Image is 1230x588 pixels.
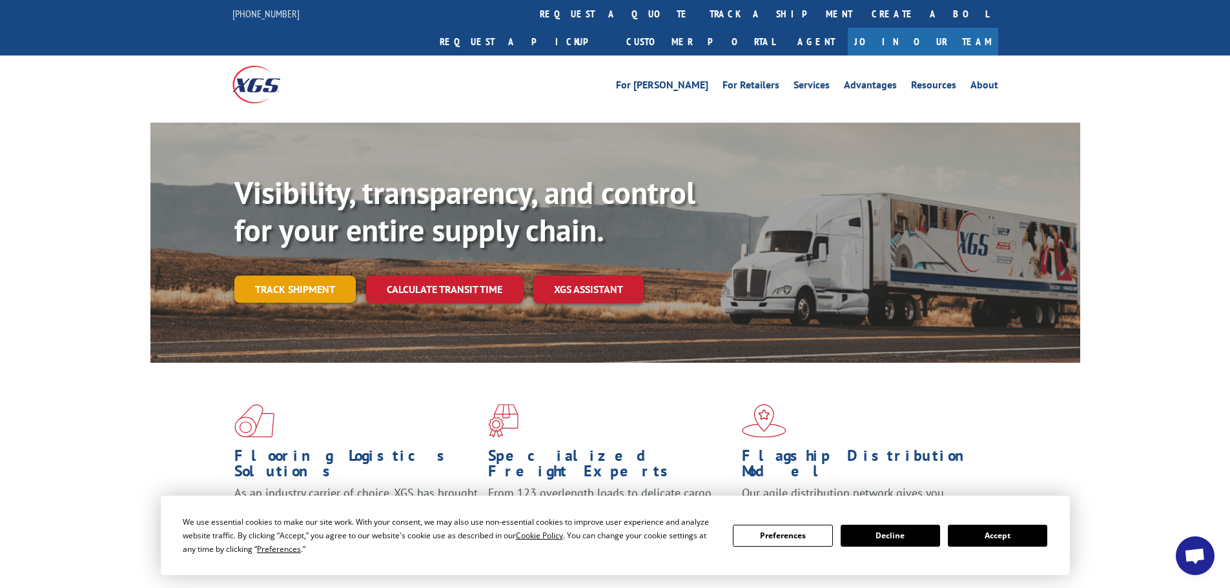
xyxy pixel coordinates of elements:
a: Customer Portal [617,28,784,56]
a: Calculate transit time [366,276,523,303]
a: [PHONE_NUMBER] [232,7,300,20]
a: Join Our Team [848,28,998,56]
a: Services [794,80,830,94]
div: Open chat [1176,536,1215,575]
a: Advantages [844,80,897,94]
img: xgs-icon-total-supply-chain-intelligence-red [234,404,274,438]
p: From 123 overlength loads to delicate cargo, our experienced staff knows the best way to move you... [488,485,732,543]
h1: Flooring Logistics Solutions [234,448,478,485]
a: Track shipment [234,276,356,303]
a: XGS ASSISTANT [533,276,644,303]
a: Request a pickup [430,28,617,56]
a: For [PERSON_NAME] [616,80,708,94]
span: Cookie Policy [516,530,563,541]
h1: Specialized Freight Experts [488,448,732,485]
span: As an industry carrier of choice, XGS has brought innovation and dedication to flooring logistics... [234,485,478,531]
span: Our agile distribution network gives you nationwide inventory management on demand. [742,485,979,516]
img: xgs-icon-focused-on-flooring-red [488,404,518,438]
button: Accept [948,525,1047,547]
h1: Flagship Distribution Model [742,448,986,485]
b: Visibility, transparency, and control for your entire supply chain. [234,172,695,250]
img: xgs-icon-flagship-distribution-model-red [742,404,786,438]
div: Cookie Consent Prompt [161,496,1070,575]
a: Resources [911,80,956,94]
span: Preferences [257,543,301,554]
button: Preferences [733,525,832,547]
a: Agent [784,28,848,56]
button: Decline [841,525,940,547]
div: We use essential cookies to make our site work. With your consent, we may also use non-essential ... [183,515,717,556]
a: For Retailers [723,80,779,94]
a: About [970,80,998,94]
